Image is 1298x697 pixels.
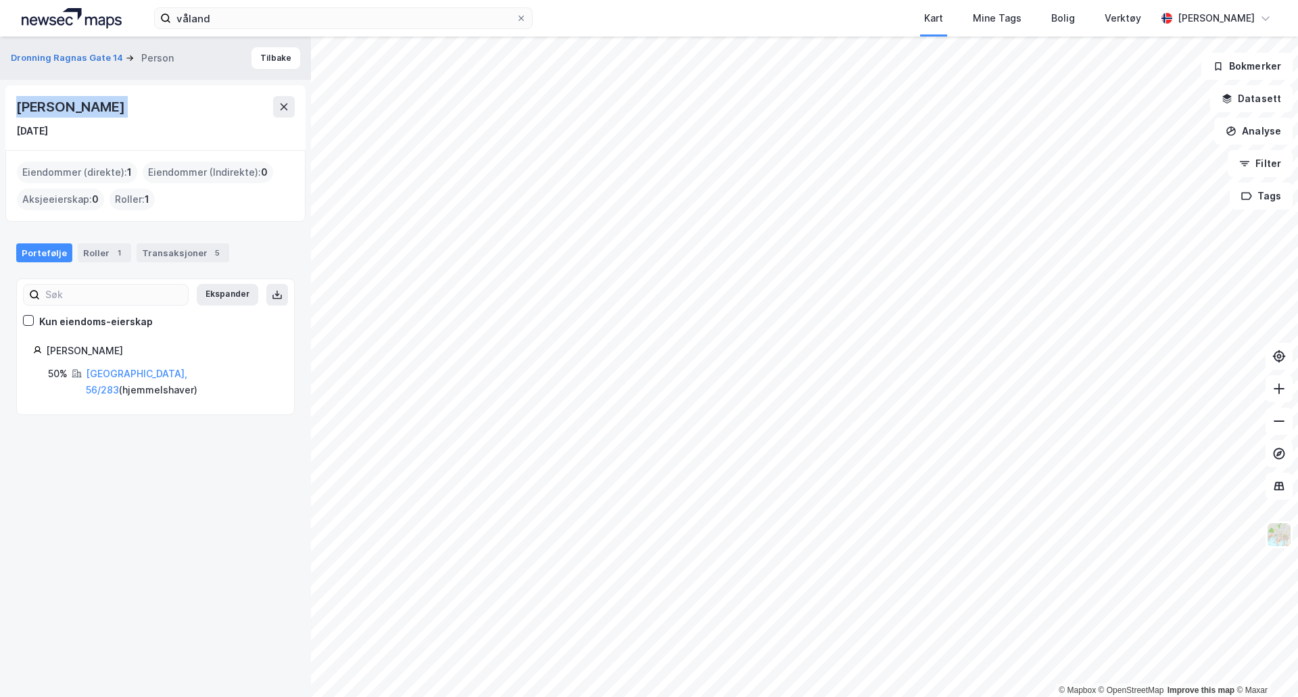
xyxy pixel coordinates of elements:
button: Ekspander [197,284,258,306]
div: Roller : [110,189,155,210]
div: 5 [210,246,224,260]
div: Kart [924,10,943,26]
div: 1 [112,246,126,260]
div: Transaksjoner [137,243,229,262]
div: Roller [78,243,131,262]
a: OpenStreetMap [1099,686,1164,695]
button: Analyse [1214,118,1293,145]
span: 1 [145,191,149,208]
button: Datasett [1210,85,1293,112]
div: ( hjemmelshaver ) [86,366,278,398]
iframe: Chat Widget [1230,632,1298,697]
button: Dronning Ragnas Gate 14 [11,51,126,65]
div: [PERSON_NAME] [1178,10,1255,26]
div: [DATE] [16,123,48,139]
input: Søk på adresse, matrikkel, gårdeiere, leietakere eller personer [171,8,516,28]
a: Mapbox [1059,686,1096,695]
div: Portefølje [16,243,72,262]
a: Improve this map [1168,686,1234,695]
div: Person [141,50,174,66]
button: Bokmerker [1201,53,1293,80]
div: Aksjeeierskap : [17,189,104,210]
div: Eiendommer (Indirekte) : [143,162,273,183]
img: logo.a4113a55bc3d86da70a041830d287a7e.svg [22,8,122,28]
div: Kun eiendoms-eierskap [39,314,153,330]
a: [GEOGRAPHIC_DATA], 56/283 [86,368,187,395]
button: Tilbake [251,47,300,69]
button: Tags [1230,183,1293,210]
div: Eiendommer (direkte) : [17,162,137,183]
input: Søk [40,285,188,305]
div: [PERSON_NAME] [46,343,278,359]
span: 1 [127,164,132,181]
div: Verktøy [1105,10,1141,26]
div: Mine Tags [973,10,1021,26]
div: Bolig [1051,10,1075,26]
span: 0 [261,164,268,181]
img: Z [1266,522,1292,548]
div: 50% [48,366,68,382]
div: Kontrollprogram for chat [1230,632,1298,697]
button: Filter [1228,150,1293,177]
div: [PERSON_NAME] [16,96,127,118]
span: 0 [92,191,99,208]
